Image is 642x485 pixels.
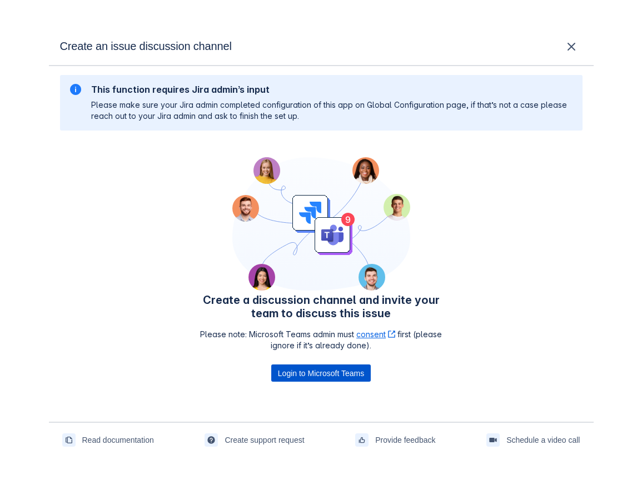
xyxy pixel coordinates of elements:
a: Schedule a video call [486,431,580,449]
span: documentation [64,436,73,444]
h4: Create a discussion channel and invite your team to discuss this issue [192,293,450,320]
span: feedback [357,436,366,444]
span: information [69,83,82,96]
span: videoCall [489,436,497,444]
span: support [207,436,216,444]
span: Read documentation [82,431,154,449]
button: Login to Microsoft Teams [271,364,371,382]
span: Provide feedback [375,431,435,449]
a: close [565,40,578,55]
span: Create support request [225,431,304,449]
a: consent [356,329,395,339]
div: Button group [271,364,371,382]
a: Create support request [205,431,304,449]
a: Provide feedback [355,431,435,449]
p: Please note: Microsoft Teams admin must first (please ignore if it’s already done). [192,329,450,351]
div: Create an issue discussion channel [49,26,594,66]
span: Schedule a video call [506,431,580,449]
span: close [565,40,578,53]
span: Login to Microsoft Teams [278,364,364,382]
p: Please make sure your Jira admin completed configuration of this app on Global Configuration page... [91,99,574,122]
a: Read documentation [62,431,154,449]
h2: This function requires Jira admin’s input [91,84,574,95]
